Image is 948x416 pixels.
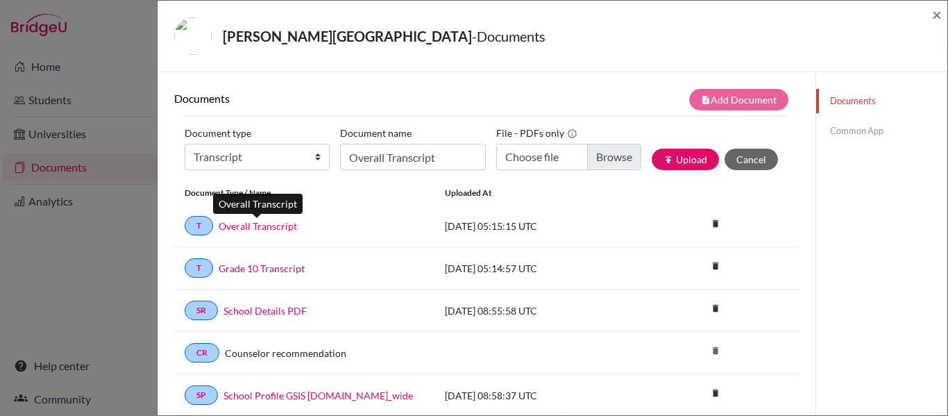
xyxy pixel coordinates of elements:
a: SP [185,385,218,405]
a: Grade 10 Transcript [219,261,305,276]
button: publishUpload [652,149,719,170]
a: School Profile GSIS [DOMAIN_NAME]_wide [223,388,413,403]
a: Common App [816,119,947,143]
a: delete [705,258,726,276]
div: [DATE] 05:15:15 UTC [434,219,643,233]
h6: Documents [174,92,486,105]
span: - Documents [472,28,545,44]
a: CR [185,343,219,363]
div: Uploaded at [434,187,643,199]
div: Overall Transcript [213,194,303,214]
i: delete [705,256,726,276]
div: Document Type / Name [174,187,434,199]
i: delete [705,340,726,361]
a: T [185,258,213,278]
i: note_add [701,95,711,105]
a: Counselor recommendation [225,346,346,360]
i: delete [705,213,726,234]
a: delete [705,215,726,234]
a: Documents [816,89,947,113]
a: delete [705,385,726,403]
div: [DATE] 08:58:37 UTC [434,388,643,403]
span: × [932,4,942,24]
button: Close [932,6,942,23]
div: [DATE] 08:55:58 UTC [434,303,643,318]
a: School Details PDF [223,303,307,318]
label: Document name [340,122,412,144]
button: note_addAdd Document [689,89,788,110]
div: [DATE] 05:14:57 UTC [434,261,643,276]
a: T [185,216,213,235]
a: Overall Transcript [219,219,297,233]
label: File - PDFs only [496,122,577,144]
i: publish [663,155,673,165]
label: Document type [185,122,251,144]
i: delete [705,383,726,403]
a: SR [185,301,218,320]
a: delete [705,300,726,319]
button: Cancel [725,149,778,170]
strong: [PERSON_NAME][GEOGRAPHIC_DATA] [223,28,472,44]
i: delete [705,298,726,319]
